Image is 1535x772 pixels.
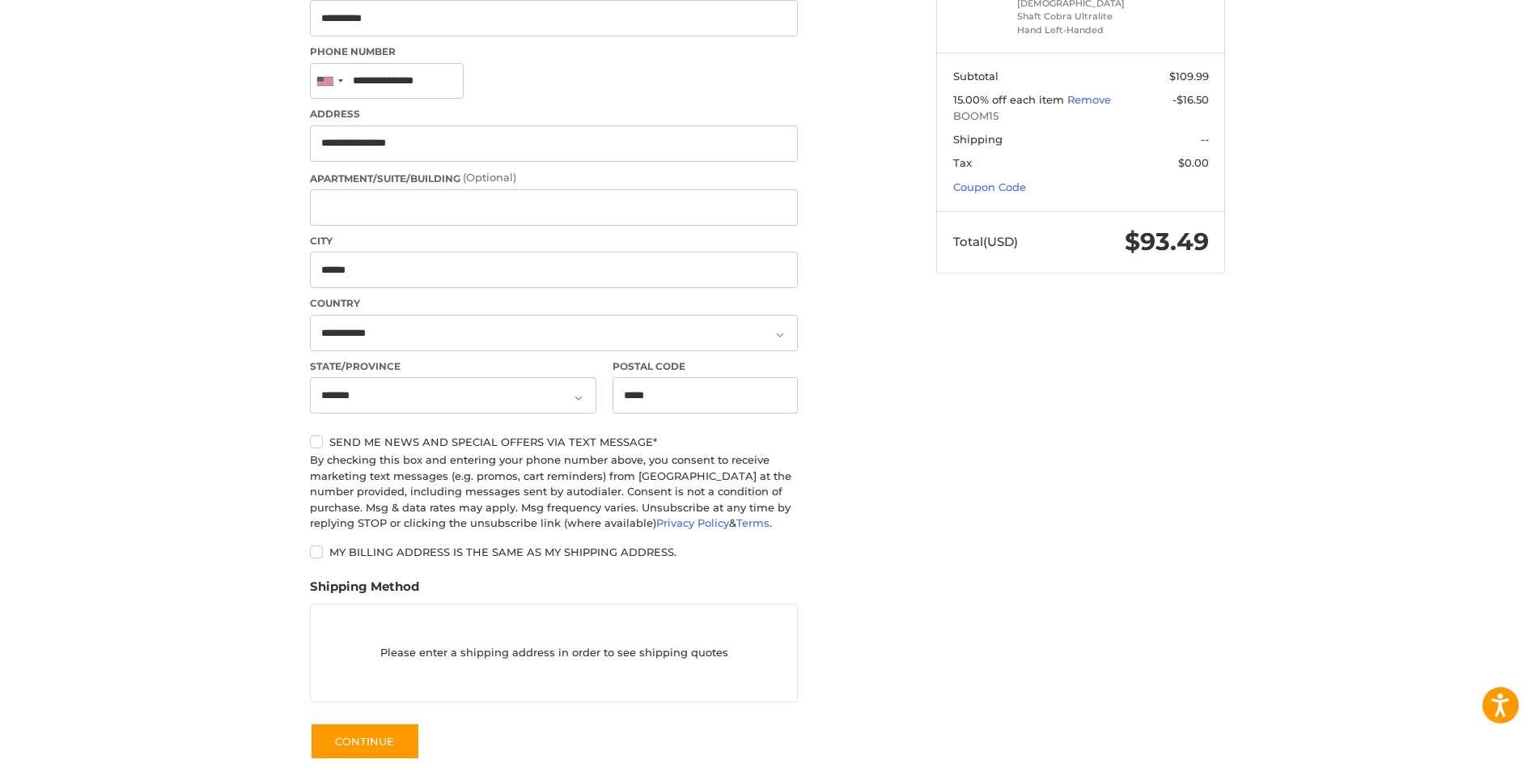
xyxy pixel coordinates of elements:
[953,156,972,169] span: Tax
[310,578,419,604] legend: Shipping Method
[953,108,1209,125] span: BOOM15
[953,133,1003,146] span: Shipping
[1169,70,1209,83] span: $109.99
[310,452,798,532] div: By checking this box and entering your phone number above, you consent to receive marketing text ...
[310,170,798,186] label: Apartment/Suite/Building
[1017,10,1141,23] li: Shaft Cobra Ultralite
[1067,93,1111,106] a: Remove
[953,180,1026,193] a: Coupon Code
[310,435,798,448] label: Send me news and special offers via text message*
[310,296,798,311] label: Country
[1017,23,1141,37] li: Hand Left-Handed
[310,234,798,248] label: City
[310,107,798,121] label: Address
[310,359,596,374] label: State/Province
[310,545,798,558] label: My billing address is the same as my shipping address.
[310,723,420,760] button: Continue
[311,64,348,99] div: United States: +1
[1125,227,1209,257] span: $93.49
[1178,156,1209,169] span: $0.00
[1201,133,1209,146] span: --
[1401,728,1535,772] iframe: Google Customer Reviews
[656,516,729,529] a: Privacy Policy
[953,234,1018,249] span: Total (USD)
[736,516,770,529] a: Terms
[1172,93,1209,106] span: -$16.50
[463,171,516,184] small: (Optional)
[953,93,1067,106] span: 15.00% off each item
[310,45,798,59] label: Phone Number
[311,638,797,669] p: Please enter a shipping address in order to see shipping quotes
[613,359,799,374] label: Postal Code
[953,70,999,83] span: Subtotal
